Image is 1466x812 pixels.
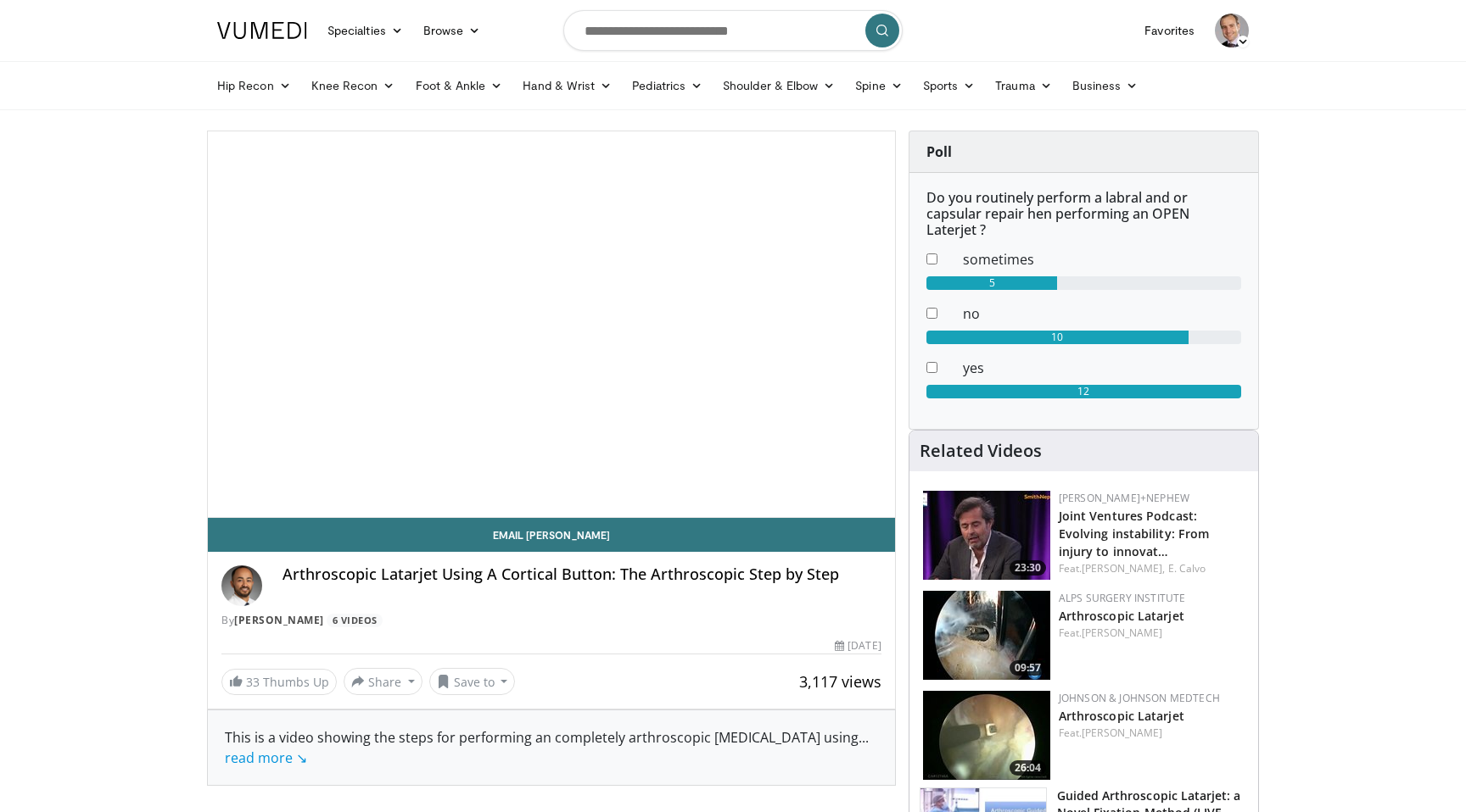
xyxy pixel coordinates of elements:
a: E. Calvo [1168,561,1206,576]
span: 3,117 views [799,671,881,692]
a: Browse [413,14,491,47]
a: [PERSON_NAME] [234,613,324,627]
a: Johnson & Johnson MedTech [1059,691,1220,705]
img: Avatar [1215,14,1249,47]
div: Feat. [1059,561,1245,576]
a: [PERSON_NAME]+Nephew [1059,491,1189,505]
video-js: Video Player [208,131,895,518]
a: Arthroscopic Latarjet [1059,708,1184,724]
button: Share [344,668,422,695]
img: Avatar [221,565,262,606]
a: 09:57 [923,591,1050,680]
strong: Poll [926,142,952,161]
button: Save to [429,668,516,695]
img: 68d4790e-0872-429d-9d74-59e6247d6199.150x105_q85_crop-smart_upscale.jpg [923,491,1050,580]
div: Feat. [1059,626,1245,641]
div: Feat. [1059,726,1245,741]
a: 6 Videos [327,614,383,628]
span: 33 [246,674,260,690]
img: VuMedi Logo [217,22,307,39]
dd: yes [950,358,1254,378]
a: [PERSON_NAME], [1082,561,1165,576]
img: 1r0G9UHG_T5JX3EH4xMDoxOjBrO-I4W8.150x105_q85_crop-smart_upscale.jpg [923,691,1050,780]
a: 23:30 [923,491,1050,580]
a: Email [PERSON_NAME] [208,518,895,552]
span: ... [225,728,869,767]
a: Knee Recon [301,69,406,103]
a: 26:04 [923,691,1050,780]
a: 33 Thumbs Up [221,669,337,695]
a: Hand & Wrist [512,69,622,103]
a: Alps Surgery Institute [1059,591,1186,605]
a: Trauma [985,69,1062,103]
a: Sports [913,69,986,103]
span: 09:57 [1010,660,1046,676]
div: 5 [926,276,1058,290]
h6: Do you routinely perform a labral and or capsular repair hen performing an OPEN Laterjet ? [926,190,1241,239]
a: Foot & Ankle [406,69,513,103]
a: Spine [845,69,912,103]
a: read more ↘ [225,748,307,767]
a: Hip Recon [207,69,301,103]
img: 545586_3.png.150x105_q85_crop-smart_upscale.jpg [923,591,1050,680]
span: 26:04 [1010,760,1046,776]
input: Search topics, interventions [563,10,903,51]
span: 23:30 [1010,560,1046,576]
a: [PERSON_NAME] [1082,726,1162,740]
a: Business [1062,69,1149,103]
a: Specialties [317,14,413,47]
div: [DATE] [835,638,881,653]
a: Shoulder & Elbow [713,69,845,103]
div: 10 [926,331,1189,344]
div: 12 [926,385,1241,398]
dd: sometimes [950,249,1254,270]
h4: Arthroscopic Latarjet Using A Cortical Button: The Arthroscopic Step by Step [283,565,881,584]
h4: Related Videos [920,441,1042,461]
dd: no [950,303,1254,324]
a: Favorites [1134,14,1205,47]
div: By [221,613,881,628]
a: Arthroscopic Latarjet [1059,608,1184,624]
div: This is a video showing the steps for performing an completely arthroscopic [MEDICAL_DATA] using [225,727,878,768]
a: Joint Ventures Podcast: Evolving instability: From injury to innovat… [1059,508,1210,559]
a: [PERSON_NAME] [1082,626,1162,640]
a: Pediatrics [622,69,713,103]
